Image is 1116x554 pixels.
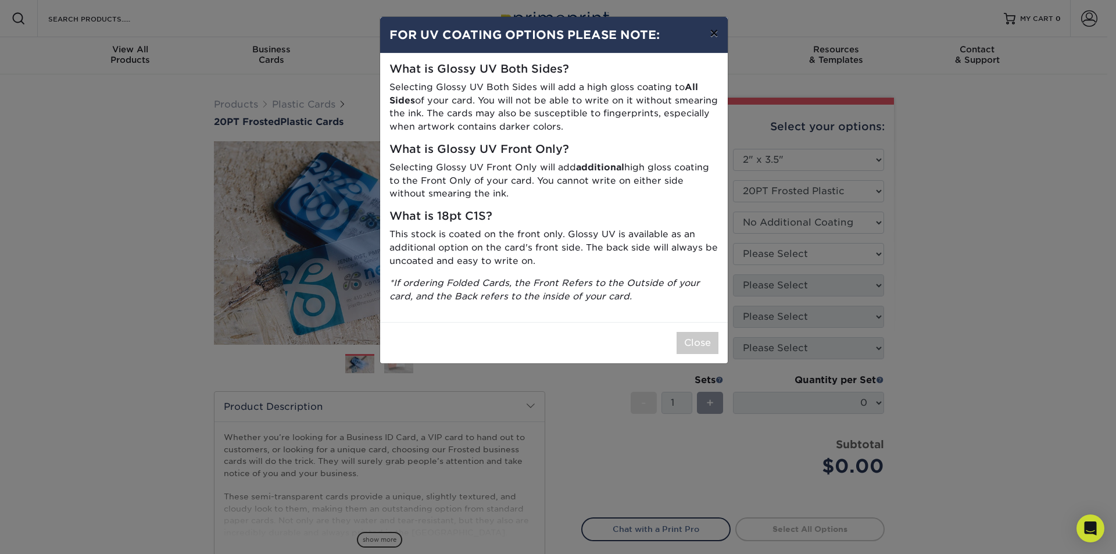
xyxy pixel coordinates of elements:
h4: FOR UV COATING OPTIONS PLEASE NOTE: [389,26,718,44]
p: This stock is coated on the front only. Glossy UV is available as an additional option on the car... [389,228,718,267]
strong: All Sides [389,81,698,106]
h5: What is Glossy UV Front Only? [389,143,718,156]
i: *If ordering Folded Cards, the Front Refers to the Outside of your card, and the Back refers to t... [389,277,700,302]
strong: additional [576,162,624,173]
p: Selecting Glossy UV Both Sides will add a high gloss coating to of your card. You will not be abl... [389,81,718,134]
div: Open Intercom Messenger [1076,514,1104,542]
h5: What is 18pt C1S? [389,210,718,223]
button: × [700,17,727,49]
button: Close [677,332,718,354]
p: Selecting Glossy UV Front Only will add high gloss coating to the Front Only of your card. You ca... [389,161,718,201]
h5: What is Glossy UV Both Sides? [389,63,718,76]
